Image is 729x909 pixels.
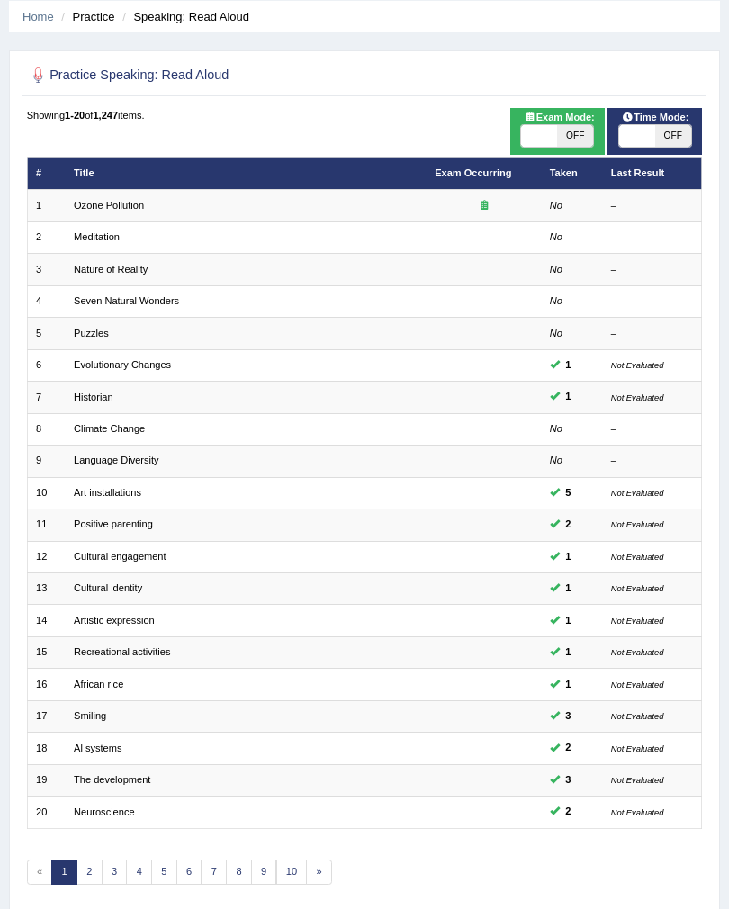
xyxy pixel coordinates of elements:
small: Not Evaluated [611,775,664,785]
td: 6 [27,349,66,381]
div: – [611,294,693,309]
span: You can still take this question [560,549,577,565]
a: Artistic expression [74,615,155,625]
td: 2 [27,221,66,253]
b: 1-20 [65,110,85,121]
a: 7 [202,859,228,885]
td: 7 [27,382,66,413]
a: Cultural identity [74,582,142,593]
small: Not Evaluated [611,360,664,370]
th: Title [66,157,427,189]
span: You can still take this question [560,357,577,373]
a: African rice [74,679,123,689]
a: Meditation [74,231,120,242]
td: 19 [27,764,66,796]
td: 15 [27,636,66,668]
span: You can still take this question [560,708,577,724]
div: – [611,263,693,277]
small: Not Evaluated [611,647,664,657]
small: Not Evaluated [611,616,664,625]
a: 4 [126,859,152,885]
td: 3 [27,254,66,285]
span: You can still take this question [560,580,577,597]
em: No [550,423,562,434]
li: Practice [57,8,114,25]
div: – [611,199,693,213]
div: Showing of items. [27,108,703,122]
em: No [550,231,562,242]
small: Not Evaluated [611,552,664,562]
td: 11 [27,509,66,541]
small: Not Evaluated [611,679,664,689]
a: Exam Occurring [435,167,511,178]
span: You can still take this question [560,517,577,533]
a: Recreational activities [74,646,170,657]
a: Climate Change [74,423,145,434]
a: Seven Natural Wonders [74,295,179,306]
li: Speaking: Read Aloud [118,8,249,25]
td: 20 [27,796,66,828]
a: Smiling [74,710,106,721]
a: » [306,859,332,885]
small: Not Evaluated [611,711,664,721]
td: 14 [27,605,66,636]
td: 8 [27,413,66,445]
a: Al systems [74,742,121,753]
span: Exam Mode: [517,110,600,126]
small: Not Evaluated [611,488,664,498]
a: Art installations [74,487,141,498]
a: 9 [251,859,277,885]
small: Not Evaluated [611,519,664,529]
th: Last Result [602,157,702,189]
a: 5 [151,859,177,885]
span: You can still take this question [560,804,577,820]
td: 1 [27,190,66,221]
th: # [27,157,66,189]
small: Not Evaluated [611,392,664,402]
a: Historian [74,391,113,402]
td: 10 [27,477,66,508]
td: 4 [27,285,66,317]
a: Nature of Reality [74,264,148,274]
a: Puzzles [74,328,109,338]
a: 8 [226,859,252,885]
span: You can still take this question [560,772,577,788]
span: You can still take this question [560,740,577,756]
a: Positive parenting [74,518,153,529]
span: OFF [655,125,691,147]
a: Language Diversity [74,454,159,465]
a: 6 [176,859,202,885]
a: 2 [76,859,103,885]
div: – [611,327,693,341]
small: Not Evaluated [611,743,664,753]
a: Cultural engagement [74,551,166,562]
div: Show exams occurring in exams [510,108,605,155]
em: No [550,264,562,274]
a: 10 [276,859,308,885]
a: Evolutionary Changes [74,359,171,370]
td: 9 [27,445,66,477]
em: No [550,454,562,465]
span: « [27,859,53,885]
small: Not Evaluated [611,583,664,593]
span: You can still take this question [560,677,577,693]
h2: Practice Speaking: Read Aloud [27,64,445,87]
td: 13 [27,573,66,605]
span: OFF [557,125,593,147]
td: 12 [27,541,66,572]
b: 1,247 [93,110,118,121]
small: Not Evaluated [611,807,664,817]
em: No [550,295,562,306]
td: 17 [27,700,66,732]
th: Taken [541,157,602,189]
td: 16 [27,669,66,700]
div: – [611,230,693,245]
a: 1 [51,859,77,885]
span: You can still take this question [560,485,577,501]
span: You can still take this question [560,613,577,629]
a: Neuroscience [74,806,135,817]
a: Home [22,10,54,23]
span: You can still take this question [560,644,577,661]
td: 5 [27,318,66,349]
a: The development [74,774,150,785]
